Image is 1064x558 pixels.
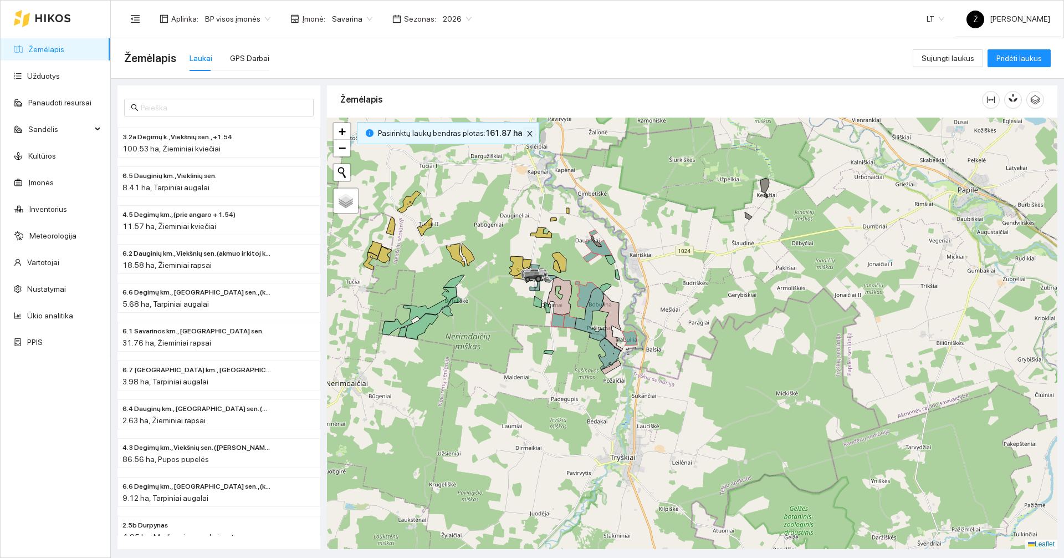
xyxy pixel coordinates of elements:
[913,49,983,67] button: Sujungti laukus
[339,141,346,155] span: −
[996,52,1042,64] span: Pridėti laukus
[190,52,212,64] div: Laukai
[122,520,168,531] span: 2.5b Durpynas
[122,365,271,376] span: 6.7 Maldenių km., Tryškių sen.
[1028,540,1055,548] a: Leaflet
[378,127,522,139] span: Pasirinktų laukų bendras plotas :
[290,14,299,23] span: shop
[122,222,216,231] span: 11.57 ha, Žieminiai kviečiai
[230,52,269,64] div: GPS Darbai
[122,210,236,220] span: 4.5 Degimų km., (prie angaro + 1.54)
[122,261,212,270] span: 18.58 ha, Žieminiai rapsai
[485,129,522,138] b: 161.87 ha
[28,98,91,107] a: Panaudoti resursai
[122,287,271,298] span: 6.6 Degimų km., Savarinos sen., (kitoj pusėj malūno)
[27,72,60,80] a: Užduotys
[131,104,139,111] span: search
[334,189,358,213] a: Layers
[27,338,43,347] a: PPIS
[122,144,221,153] span: 100.53 ha, Žieminiai kviečiai
[29,231,76,240] a: Meteorologija
[122,532,242,541] span: 4.95 ha, Medingųjų augalų juostos
[205,11,270,27] span: BP visos įmonės
[982,91,1000,109] button: column-width
[334,164,350,181] button: Initiate a new search
[983,95,999,104] span: column-width
[124,8,146,30] button: menu-fold
[27,311,73,320] a: Ūkio analitika
[366,129,374,137] span: info-circle
[122,481,271,492] span: 6.6 Degimų km., Savarinos sen., (kitoj pusėj malūno)
[524,130,536,138] span: close
[29,205,67,214] a: Inventorius
[334,123,350,140] a: Zoom in
[443,11,472,27] span: 2026
[122,404,271,414] span: 6.4 Dauginų km., Viekšnių sen. (Uošvio)
[339,124,346,138] span: +
[122,416,206,425] span: 2.63 ha, Žieminiai rapsai
[122,183,209,192] span: 8.41 ha, Tarpiniai augalai
[122,377,208,386] span: 3.98 ha, Tarpiniai augalai
[122,338,211,347] span: 31.76 ha, Žieminiai rapsai
[392,14,401,23] span: calendar
[340,84,982,115] div: Žemėlapis
[28,151,56,160] a: Kultūros
[122,132,232,143] span: 3.2a Degimų k., Viekšnių sen., +1.54
[122,455,209,464] span: 86.56 ha, Pupos pupelės
[27,285,66,293] a: Nustatymai
[171,13,198,25] span: Aplinka :
[122,171,217,181] span: 6.5 Dauginių km., Viekšnių sen.
[966,14,1050,23] span: [PERSON_NAME]
[122,326,264,337] span: 6.1 Savarinos km., Viekšnių sen.
[332,11,372,27] span: Savarina
[122,300,209,308] span: 5.68 ha, Tarpiniai augalai
[141,102,307,114] input: Paieška
[334,140,350,156] a: Zoom out
[404,13,436,25] span: Sezonas :
[973,11,978,28] span: Ž
[122,443,271,453] span: 4.3 Degimų km., Viekšnių sen. (Prie malūno)
[523,127,536,140] button: close
[28,118,91,140] span: Sandėlis
[122,248,271,259] span: 6.2 Dauginių km., Viekšnių sen. (akmuo ir kitoj kelio pusėj)
[988,54,1051,63] a: Pridėti laukus
[27,258,59,267] a: Vartotojai
[913,54,983,63] a: Sujungti laukus
[927,11,944,27] span: LT
[302,13,325,25] span: Įmonė :
[28,178,54,187] a: Įmonės
[124,49,176,67] span: Žemėlapis
[28,45,64,54] a: Žemėlapis
[988,49,1051,67] button: Pridėti laukus
[922,52,974,64] span: Sujungti laukus
[130,14,140,24] span: menu-fold
[160,14,168,23] span: layout
[122,494,208,503] span: 9.12 ha, Tarpiniai augalai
